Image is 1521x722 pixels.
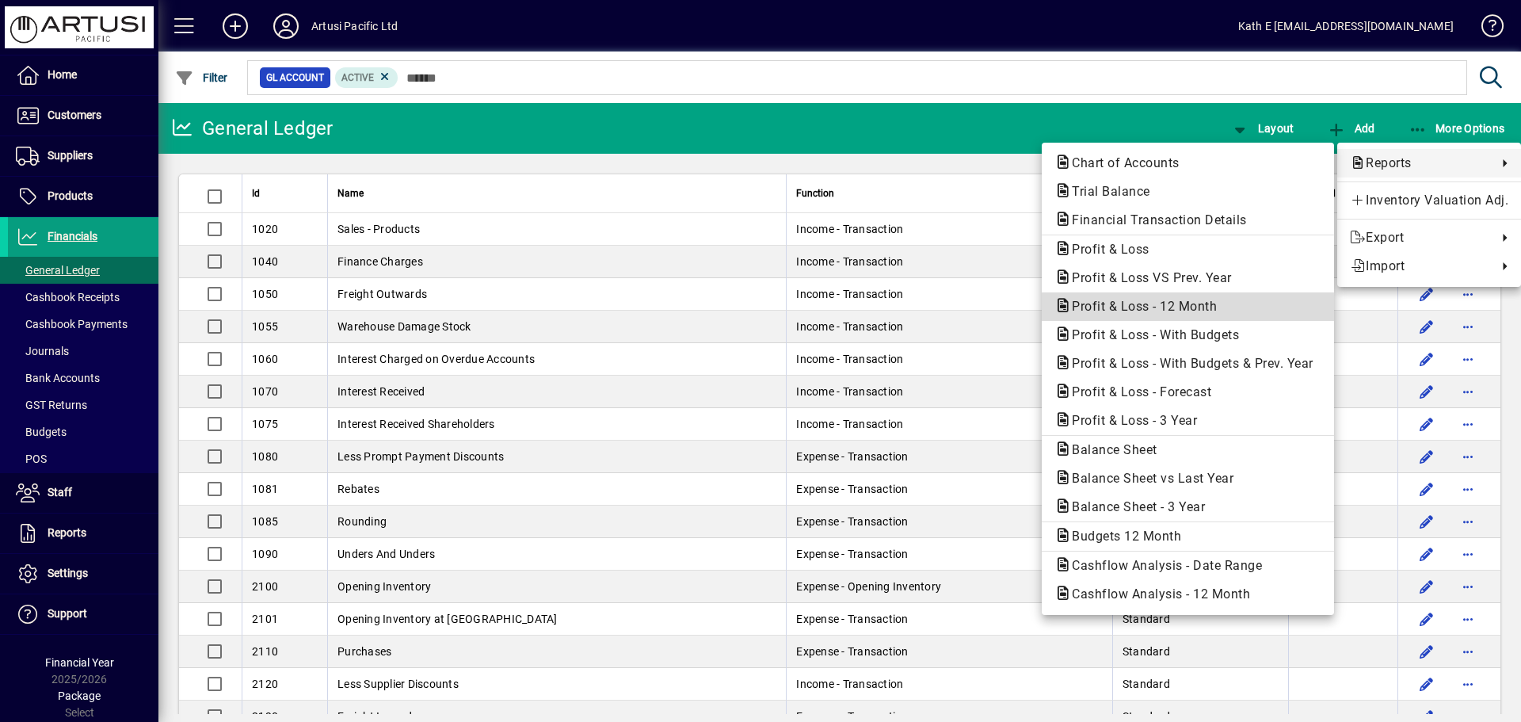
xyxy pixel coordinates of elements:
span: Profit & Loss - With Budgets [1054,327,1247,342]
span: Profit & Loss - 12 Month [1054,299,1225,314]
span: Profit & Loss VS Prev. Year [1054,270,1240,285]
span: Profit & Loss [1054,242,1157,257]
span: Import [1350,257,1489,276]
span: Budgets 12 Month [1054,529,1189,544]
span: Cashflow Analysis - 12 Month [1054,586,1258,602]
span: Balance Sheet vs Last Year [1054,471,1241,486]
span: Reports [1350,154,1489,173]
span: Profit & Loss - Forecast [1054,384,1219,399]
span: Financial Transaction Details [1054,212,1255,227]
span: Profit & Loss - With Budgets & Prev. Year [1054,356,1321,371]
span: Export [1350,228,1489,247]
span: Profit & Loss - 3 Year [1054,413,1205,428]
span: Inventory Valuation Adj. [1350,191,1508,210]
span: Balance Sheet - 3 Year [1054,499,1213,514]
span: Chart of Accounts [1054,155,1187,170]
span: Balance Sheet [1054,442,1165,457]
span: Trial Balance [1054,184,1158,199]
span: Cashflow Analysis - Date Range [1054,558,1270,573]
